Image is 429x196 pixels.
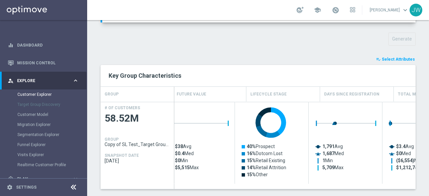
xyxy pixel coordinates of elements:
[324,88,379,100] h4: Days Since Registration
[247,165,286,170] text: Retail Attrition
[247,144,275,149] text: Prospect
[105,158,170,164] span: 2025-08-26
[175,165,199,170] text: Max
[247,172,268,177] text: Other
[17,162,70,168] a: Realtime Customer Profile
[105,153,139,158] h4: SNAPSHOT DATE
[247,158,256,163] tspan: 15%
[17,142,70,147] a: Funnel Explorer
[17,150,86,160] div: Visits Explorer
[396,165,420,170] tspan: $1,212,747
[396,158,422,164] text: Min
[7,176,79,182] button: gps_fixed Plan keyboard_arrow_right
[175,144,191,149] text: Avg
[17,36,79,54] a: Dashboard
[314,6,321,14] span: school
[8,78,72,84] div: Explore
[8,78,14,84] i: person_search
[8,42,14,48] i: equalizer
[388,32,416,46] button: Generate
[322,165,344,170] text: Max
[375,56,416,63] button: playlist_add_check Select Attributes
[175,151,194,156] text: Med
[7,78,79,83] button: person_search Explore keyboard_arrow_right
[247,151,256,156] tspan: 16%
[322,151,334,156] tspan: 1,687
[247,144,256,149] tspan: 40%
[322,144,334,149] tspan: 1,791
[402,6,409,14] span: keyboard_arrow_down
[322,158,325,163] tspan: 1
[250,88,287,100] h4: Lifecycle Stage
[396,151,411,156] text: Med
[109,72,408,80] h2: Key Group Characteristics
[247,151,283,156] text: Dotcom Lost
[322,165,334,170] tspan: 5,709
[105,142,170,147] span: Copy of SL Test_Target Group_2024
[105,88,119,100] h4: GROUP
[8,176,72,182] div: Plan
[17,110,86,120] div: Customer Model
[72,77,79,84] i: keyboard_arrow_right
[8,36,79,54] div: Dashboard
[322,144,343,149] text: Avg
[17,120,86,130] div: Migration Explorer
[17,112,70,117] a: Customer Model
[322,158,333,163] text: Min
[376,57,381,62] i: playlist_add_check
[17,152,70,157] a: Visits Explorer
[247,172,256,177] tspan: 15%
[369,5,410,15] a: [PERSON_NAME]keyboard_arrow_down
[175,165,190,170] tspan: $5,515
[17,100,86,110] div: Target Group Discovery
[72,176,79,182] i: keyboard_arrow_right
[382,57,415,62] span: Select Attributes
[8,176,14,182] i: gps_fixed
[396,144,406,149] tspan: $3.4
[7,184,13,190] i: settings
[7,60,79,66] button: Mission Control
[17,140,86,150] div: Funnel Explorer
[247,165,256,170] tspan: 14%
[396,158,414,164] tspan: ($6,554)
[17,54,79,72] a: Mission Control
[17,177,72,181] span: Plan
[175,144,183,149] tspan: $38
[175,151,185,156] tspan: $0.4
[410,4,422,16] div: JW
[105,106,140,110] h4: # OF CUSTOMERS
[7,43,79,48] button: equalizer Dashboard
[17,132,70,137] a: Segmentation Explorer
[105,112,170,125] span: 58.52M
[396,144,414,149] text: Avg
[17,130,86,140] div: Segmentation Explorer
[177,88,206,100] h4: Future Value
[16,185,37,189] a: Settings
[17,89,86,100] div: Customer Explorer
[101,102,174,184] div: Press SPACE to select this row.
[175,158,180,163] tspan: $0
[17,79,72,83] span: Explore
[17,92,70,97] a: Customer Explorer
[322,151,344,156] text: Med
[175,158,188,163] text: Min
[396,151,402,156] tspan: $0
[17,122,70,127] a: Migration Explorer
[17,160,86,170] div: Realtime Customer Profile
[105,137,119,142] h4: GROUP
[247,158,285,163] text: Retail Existing
[8,54,79,72] div: Mission Control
